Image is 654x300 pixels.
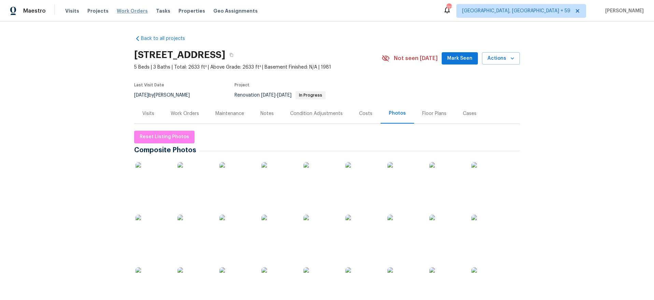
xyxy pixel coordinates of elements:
span: In Progress [296,93,325,97]
span: Not seen [DATE] [394,55,438,62]
span: [PERSON_NAME] [602,8,644,14]
button: Mark Seen [442,52,478,65]
div: Notes [260,110,274,117]
button: Actions [482,52,520,65]
div: Work Orders [171,110,199,117]
span: Actions [487,54,514,63]
span: Mark Seen [447,54,472,63]
span: Composite Photos [134,147,200,154]
a: Back to all projects [134,35,200,42]
span: Renovation [234,93,326,98]
button: Copy Address [225,49,238,61]
button: Reset Listing Photos [134,131,195,143]
span: Last Visit Date [134,83,164,87]
span: Visits [65,8,79,14]
span: [DATE] [277,93,292,98]
div: Maintenance [215,110,244,117]
div: Floor Plans [422,110,446,117]
span: Reset Listing Photos [140,133,189,141]
div: Cases [463,110,477,117]
span: Project [234,83,250,87]
span: [DATE] [261,93,275,98]
span: Work Orders [117,8,148,14]
span: Geo Assignments [213,8,258,14]
div: Photos [389,110,406,117]
span: Tasks [156,9,170,13]
span: [DATE] [134,93,148,98]
div: by [PERSON_NAME] [134,91,198,99]
div: Visits [142,110,154,117]
span: - [261,93,292,98]
span: [GEOGRAPHIC_DATA], [GEOGRAPHIC_DATA] + 59 [462,8,570,14]
div: Costs [359,110,372,117]
span: Properties [179,8,205,14]
span: Projects [87,8,109,14]
span: 5 Beds | 3 Baths | Total: 2633 ft² | Above Grade: 2633 ft² | Basement Finished: N/A | 1981 [134,64,382,71]
div: Condition Adjustments [290,110,343,117]
span: Maestro [23,8,46,14]
div: 712 [446,4,451,11]
h2: [STREET_ADDRESS] [134,52,225,58]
